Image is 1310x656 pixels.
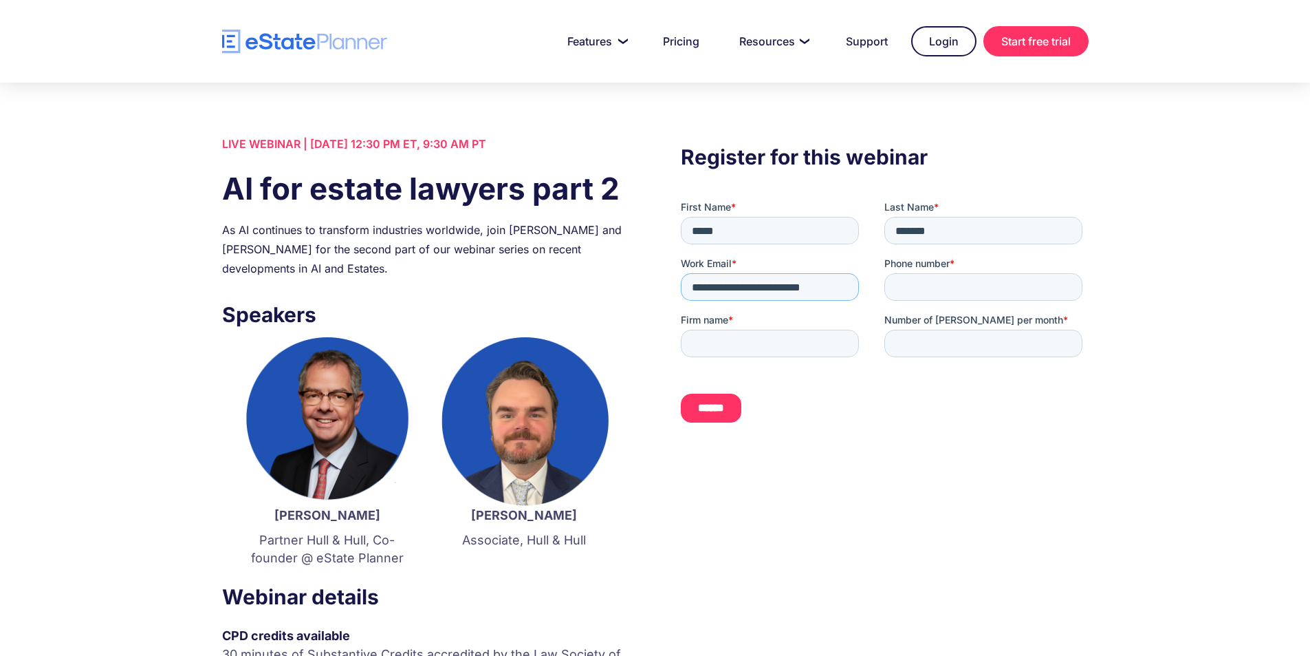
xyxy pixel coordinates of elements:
[911,26,976,56] a: Login
[222,134,629,154] div: LIVE WEBINAR | [DATE] 12:30 PM ET, 9:30 AM PT
[222,628,350,643] strong: CPD credits available
[646,28,716,55] a: Pricing
[222,581,629,613] h3: Webinar details
[439,531,609,549] p: Associate, Hull & Hull
[983,26,1089,56] a: Start free trial
[681,141,1088,173] h3: Register for this webinar
[551,28,640,55] a: Features
[274,508,380,522] strong: [PERSON_NAME]
[243,531,412,567] p: Partner Hull & Hull, Co-founder @ eState Planner
[222,220,629,278] div: As AI continues to transform industries worldwide, join [PERSON_NAME] and [PERSON_NAME] for the s...
[222,299,629,330] h3: Speakers
[471,508,577,522] strong: [PERSON_NAME]
[222,167,629,210] h1: AI for estate lawyers part 2
[723,28,822,55] a: Resources
[829,28,904,55] a: Support
[681,200,1088,434] iframe: Form 0
[222,30,387,54] a: home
